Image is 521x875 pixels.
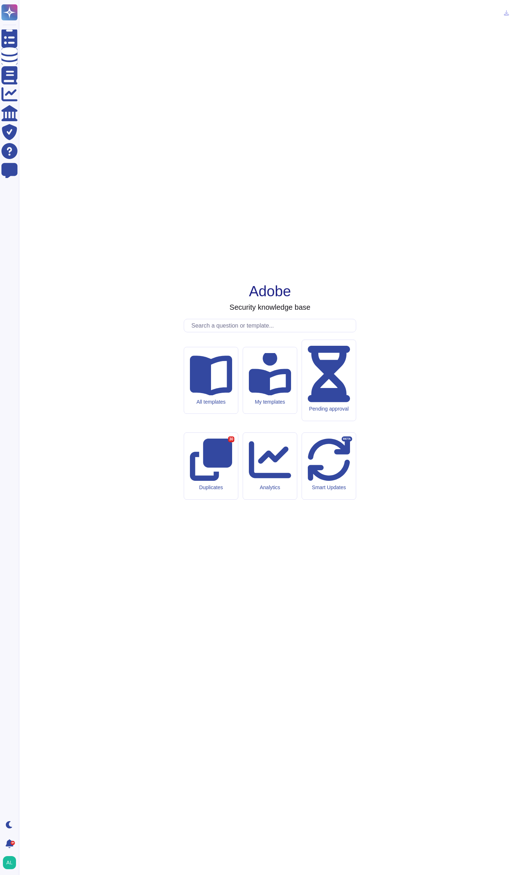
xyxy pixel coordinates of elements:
[190,399,232,405] div: All templates
[308,484,350,491] div: Smart Updates
[228,436,234,442] div: 30
[188,319,356,332] input: Search a question or template...
[3,856,16,869] img: user
[230,303,310,312] h3: Security knowledge base
[249,399,291,405] div: My templates
[11,841,15,845] div: 9+
[249,484,291,491] div: Analytics
[308,406,350,412] div: Pending approval
[1,855,21,871] button: user
[342,436,352,442] div: BETA
[249,282,291,300] h1: Adobe
[190,484,232,491] div: Duplicates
